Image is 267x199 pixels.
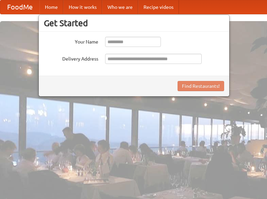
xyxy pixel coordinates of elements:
[44,37,98,45] label: Your Name
[102,0,138,14] a: Who we are
[63,0,102,14] a: How it works
[44,18,224,28] h3: Get Started
[0,0,39,14] a: FoodMe
[44,54,98,62] label: Delivery Address
[138,0,179,14] a: Recipe videos
[178,81,224,91] button: Find Restaurants!
[39,0,63,14] a: Home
